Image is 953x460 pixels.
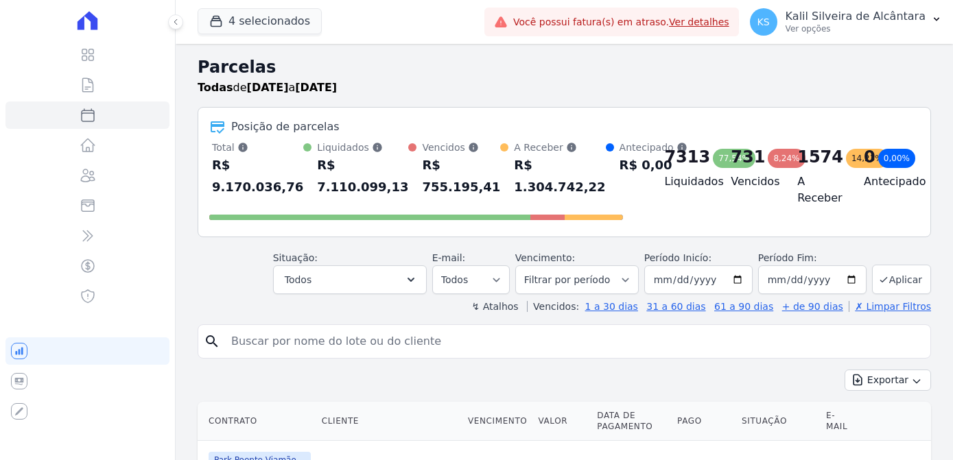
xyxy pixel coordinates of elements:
[231,119,340,135] div: Posição de parcelas
[786,10,926,23] p: Kalil Silveira de Alcântara
[646,301,705,312] a: 31 a 60 dias
[422,154,500,198] div: R$ 755.195,41
[768,149,805,168] div: 8,24%
[317,154,408,198] div: R$ 7.110.099,13
[731,146,765,168] div: 731
[849,301,931,312] a: ✗ Limpar Filtros
[198,80,337,96] p: de a
[758,251,867,265] label: Período Fim:
[514,154,605,198] div: R$ 1.304.742,22
[782,301,843,312] a: + de 90 dias
[198,55,931,80] h2: Parcelas
[295,81,337,94] strong: [DATE]
[644,252,711,263] label: Período Inicío:
[432,252,466,263] label: E-mail:
[591,402,672,441] th: Data de Pagamento
[672,402,736,441] th: Pago
[845,370,931,391] button: Exportar
[664,146,710,168] div: 7313
[515,252,575,263] label: Vencimento:
[198,402,316,441] th: Contrato
[864,173,908,190] h4: Antecipado
[669,16,729,27] a: Ver detalhes
[664,173,709,190] h4: Liquidados
[212,141,303,154] div: Total
[846,149,889,168] div: 14,23%
[198,8,322,34] button: 4 selecionados
[731,173,775,190] h4: Vencidos
[739,3,953,41] button: KS Kalil Silveira de Alcântara Ver opções
[513,15,729,29] span: Você possui fatura(s) em atraso.
[514,141,605,154] div: A Receber
[585,301,638,312] a: 1 a 30 dias
[878,149,915,168] div: 0,00%
[462,402,532,441] th: Vencimento
[620,141,687,154] div: Antecipado
[821,402,860,441] th: E-mail
[223,328,925,355] input: Buscar por nome do lote ou do cliente
[285,271,311,288] span: Todos
[273,252,318,263] label: Situação:
[471,301,518,312] label: ↯ Atalhos
[422,141,500,154] div: Vencidos
[198,81,233,94] strong: Todas
[757,17,770,27] span: KS
[797,173,842,206] h4: A Receber
[527,301,579,312] label: Vencidos:
[786,23,926,34] p: Ver opções
[872,265,931,294] button: Aplicar
[204,333,220,350] i: search
[736,402,821,441] th: Situação
[317,141,408,154] div: Liquidados
[273,265,427,294] button: Todos
[532,402,591,441] th: Valor
[797,146,843,168] div: 1574
[714,301,773,312] a: 61 a 90 dias
[212,154,303,198] div: R$ 9.170.036,76
[620,154,687,176] div: R$ 0,00
[864,146,875,168] div: 0
[247,81,289,94] strong: [DATE]
[713,149,755,168] div: 77,54%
